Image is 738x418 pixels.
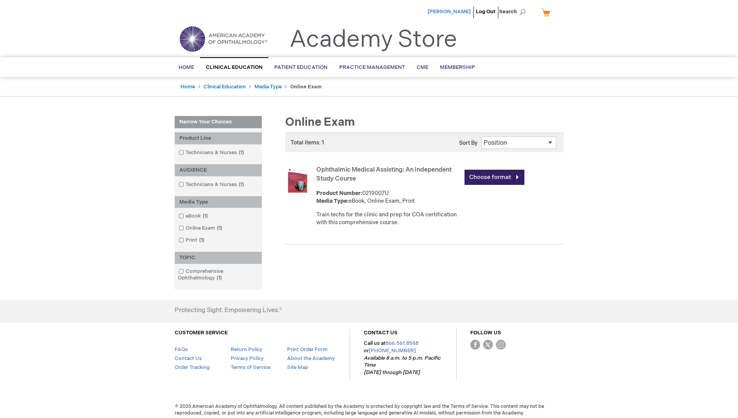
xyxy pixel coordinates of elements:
a: FAQs [175,346,188,353]
a: Print Order Form [287,346,328,353]
a: [PERSON_NAME] [428,9,471,15]
span: © 2025 American Academy of Ophthalmology. All content published by the Academy is protected by co... [169,403,570,416]
img: instagram [496,340,506,350]
a: Academy Store [289,26,457,54]
a: Technicians & Nurses1 [177,149,247,156]
span: 1 [237,149,246,156]
a: Privacy Policy [231,355,264,362]
a: Technicians & Nurses1 [177,181,247,188]
a: Media Type [254,84,282,90]
a: 866.561.8558 [386,340,419,346]
span: Patient Education [274,64,328,70]
label: Sort By [459,140,477,146]
em: Available 8 a.m. to 5 p.m. Pacific Time [DATE] through [DATE] [364,355,440,376]
span: Clinical Education [206,64,263,70]
span: 1 [215,225,224,231]
a: CONTACT US [364,330,398,336]
div: TOPIC [175,252,262,264]
span: Practice Management [339,64,405,70]
a: FOLLOW US [470,330,501,336]
div: AUDIENCE [175,164,262,176]
span: Total items: 1 [291,139,324,146]
span: Membership [440,64,475,70]
span: 1 [215,275,224,281]
div: 0219007U eBook, Online Exam, Print [316,190,461,205]
a: Return Policy [231,346,263,353]
p: Call us at or [364,340,443,376]
a: Online Exam1 [177,225,225,232]
span: Search [499,4,529,19]
strong: Media Type: [316,198,349,204]
div: Media Type [175,196,262,208]
img: Facebook [470,340,480,350]
a: About the Academy [287,355,335,362]
a: Print1 [177,237,207,244]
a: Comprehensive Ophthalmology1 [177,268,260,282]
strong: Narrow Your Choices [175,116,262,128]
a: Contact Us [175,355,202,362]
a: Order Tracking [175,364,210,371]
a: Terms of Service [231,364,270,371]
span: 1 [237,181,246,188]
a: Home [181,84,195,90]
span: Home [179,64,194,70]
a: Choose format [465,170,524,185]
div: Train techs for the clinic and prep for COA certification with this comprehensive course. [316,211,461,227]
a: Site Map [287,364,308,371]
span: 1 [197,237,206,243]
span: CME [417,64,428,70]
div: Product Line [175,132,262,144]
strong: Online Exam [290,84,322,90]
a: Log Out [476,9,495,15]
a: CUSTOMER SERVICE [175,330,228,336]
h4: Protecting Sight. Empowering Lives.® [175,307,282,314]
a: Ophthalmic Medical Assisting: An Independent Study Course [316,166,452,183]
img: Ophthalmic Medical Assisting: An Independent Study Course [285,168,310,193]
a: Clinical Education [203,84,246,90]
span: Online Exam [285,115,355,129]
a: [PHONE_NUMBER] [369,348,416,354]
strong: Product Number: [316,190,362,197]
span: 1 [201,213,210,219]
img: Twitter [483,340,493,350]
a: eBook1 [177,213,211,220]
